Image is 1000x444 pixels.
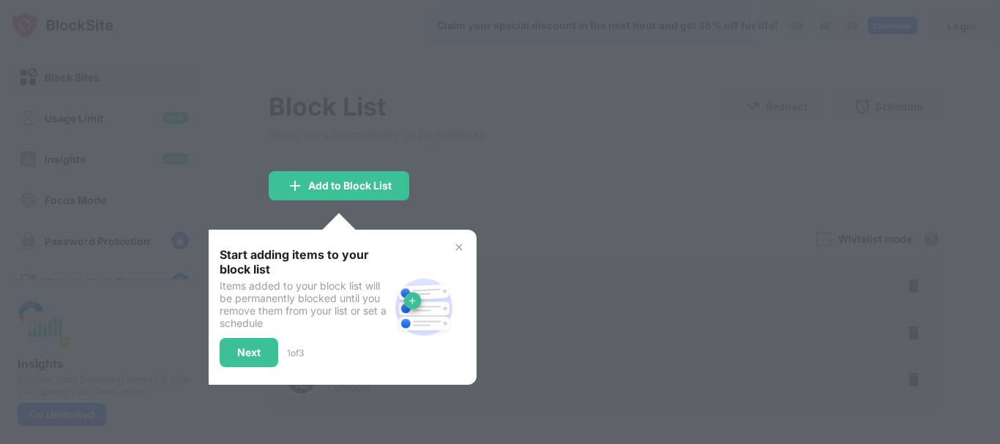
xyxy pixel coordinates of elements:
div: Start adding items to your block list [220,247,389,276]
img: block-site.svg [389,272,459,342]
div: Add to Block List [308,180,392,192]
div: 1 of 3 [287,347,304,358]
div: Next [237,347,261,358]
div: Items added to your block list will be permanently blocked until you remove them from your list o... [220,279,389,329]
img: x-button.svg [453,241,465,253]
